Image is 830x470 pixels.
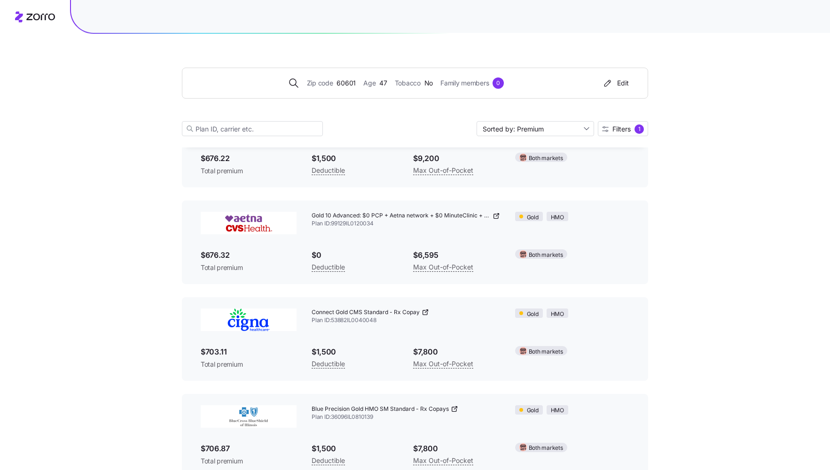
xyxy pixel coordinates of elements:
[529,347,563,356] span: Both markets
[312,249,398,261] span: $0
[312,153,398,164] span: $1,500
[201,360,297,369] span: Total premium
[312,220,500,228] span: Plan ID: 99129IL0120034
[413,346,500,358] span: $7,800
[363,78,376,88] span: Age
[312,212,491,220] span: Gold 10 Advanced: $0 PCP + Aetna network + $0 MinuteClinic + Adult Dental + Vision
[527,406,539,415] span: Gold
[312,308,420,316] span: Connect Gold CMS Standard - Rx Copay
[413,455,473,466] span: Max Out-of-Pocket
[634,124,644,134] div: 1
[201,153,297,164] span: $676.22
[598,76,633,91] button: Edit
[201,308,297,331] img: Cigna Healthcare
[312,443,398,455] span: $1,500
[312,405,449,413] span: Blue Precision Gold HMO SM Standard - Rx Copays
[527,310,539,319] span: Gold
[598,121,648,136] button: Filters1
[312,165,345,176] span: Deductible
[529,251,563,260] span: Both markets
[413,249,500,261] span: $6,595
[493,77,504,89] div: 0
[612,126,631,132] span: Filters
[413,443,500,455] span: $7,800
[551,310,564,319] span: HMO
[312,316,500,324] span: Plan ID: 53882IL0040048
[337,78,356,88] span: 60601
[312,358,345,370] span: Deductible
[440,78,489,88] span: Family members
[477,121,594,136] input: Sort by
[413,358,473,370] span: Max Out-of-Pocket
[602,78,629,88] div: Edit
[529,154,563,163] span: Both markets
[201,456,297,466] span: Total premium
[413,153,500,164] span: $9,200
[424,78,433,88] span: No
[307,78,333,88] span: Zip code
[201,212,297,234] img: Aetna CVS Health
[312,413,500,421] span: Plan ID: 36096IL0810139
[395,78,421,88] span: Tobacco
[312,455,345,466] span: Deductible
[312,346,398,358] span: $1,500
[527,213,539,222] span: Gold
[413,262,473,273] span: Max Out-of-Pocket
[379,78,387,88] span: 47
[551,406,564,415] span: HMO
[182,121,323,136] input: Plan ID, carrier etc.
[201,166,297,176] span: Total premium
[201,263,297,272] span: Total premium
[201,405,297,428] img: Blue Cross and Blue Shield of Illinois
[551,213,564,222] span: HMO
[312,262,345,273] span: Deductible
[201,346,297,358] span: $703.11
[201,443,297,455] span: $706.87
[529,444,563,453] span: Both markets
[413,165,473,176] span: Max Out-of-Pocket
[201,249,297,261] span: $676.32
